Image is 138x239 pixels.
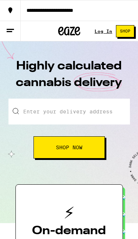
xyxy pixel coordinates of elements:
[56,145,82,150] span: Shop Now
[112,25,138,37] a: Shop
[120,29,130,33] span: Shop
[95,29,112,34] a: Log In
[8,99,130,124] input: Enter your delivery address
[116,25,134,37] button: Shop
[33,136,105,158] button: Shop Now
[14,58,124,99] h1: Highly calculated cannabis delivery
